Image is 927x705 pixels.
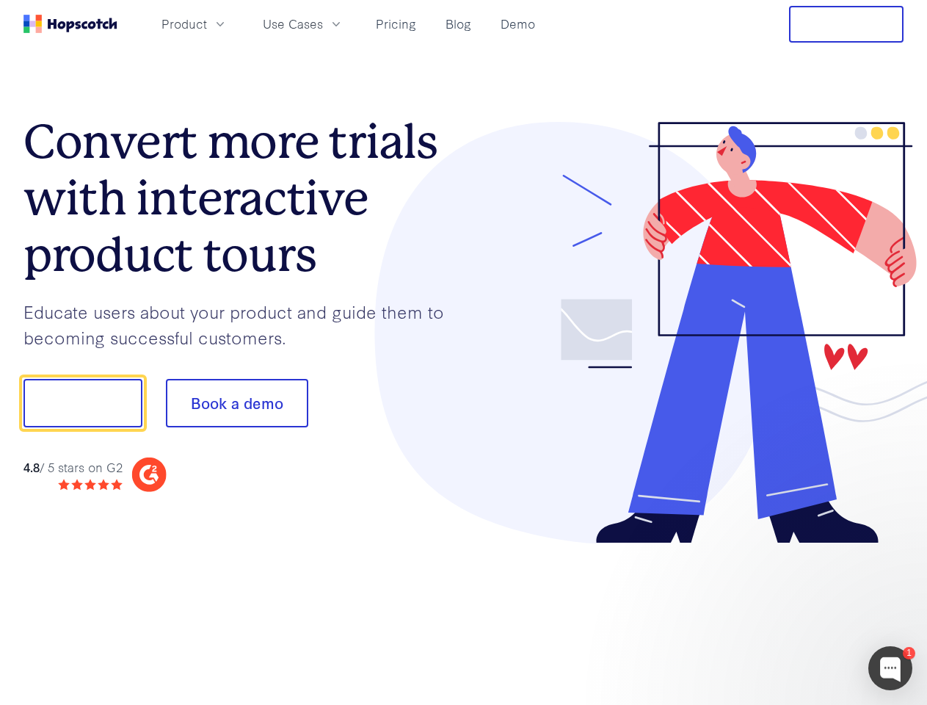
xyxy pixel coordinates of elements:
div: 1 [903,647,915,659]
button: Book a demo [166,379,308,427]
a: Home [23,15,117,33]
h1: Convert more trials with interactive product tours [23,114,464,283]
a: Pricing [370,12,422,36]
button: Free Trial [789,6,904,43]
span: Product [161,15,207,33]
button: Show me! [23,379,142,427]
button: Product [153,12,236,36]
a: Demo [495,12,541,36]
strong: 4.8 [23,458,40,475]
span: Use Cases [263,15,323,33]
button: Use Cases [254,12,352,36]
div: / 5 stars on G2 [23,458,123,477]
p: Educate users about your product and guide them to becoming successful customers. [23,299,464,350]
a: Blog [440,12,477,36]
